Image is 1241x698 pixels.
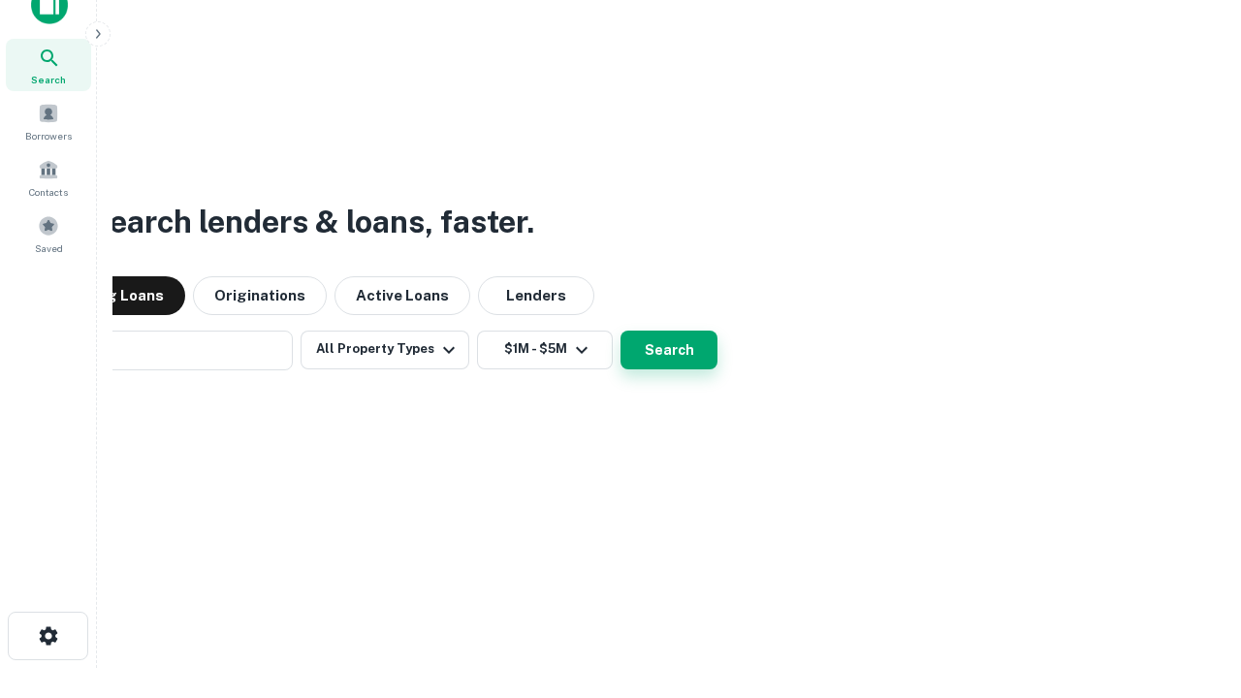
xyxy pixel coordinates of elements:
[620,331,717,369] button: Search
[35,240,63,256] span: Saved
[88,199,534,245] h3: Search lenders & loans, faster.
[1144,543,1241,636] iframe: Chat Widget
[477,331,613,369] button: $1M - $5M
[6,95,91,147] a: Borrowers
[6,207,91,260] a: Saved
[25,128,72,143] span: Borrowers
[31,72,66,87] span: Search
[334,276,470,315] button: Active Loans
[29,184,68,200] span: Contacts
[6,39,91,91] a: Search
[301,331,469,369] button: All Property Types
[6,151,91,204] a: Contacts
[193,276,327,315] button: Originations
[478,276,594,315] button: Lenders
